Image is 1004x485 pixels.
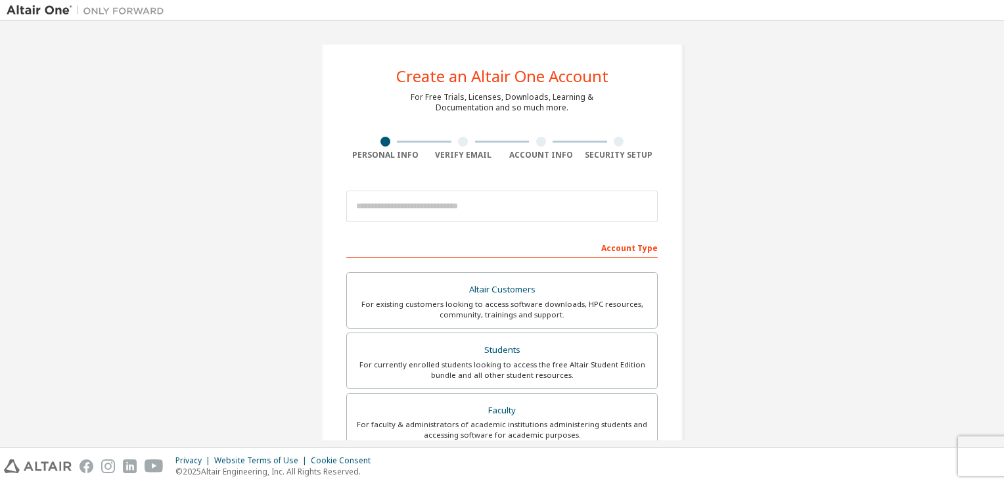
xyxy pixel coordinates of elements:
div: Personal Info [346,150,424,160]
div: Students [355,341,649,359]
div: Cookie Consent [311,455,378,466]
div: Create an Altair One Account [396,68,608,84]
div: Website Terms of Use [214,455,311,466]
p: © 2025 Altair Engineering, Inc. All Rights Reserved. [175,466,378,477]
img: altair_logo.svg [4,459,72,473]
div: Altair Customers [355,281,649,299]
div: Security Setup [580,150,658,160]
div: Account Type [346,237,658,258]
img: instagram.svg [101,459,115,473]
img: Altair One [7,4,171,17]
div: Faculty [355,402,649,420]
img: linkedin.svg [123,459,137,473]
div: For Free Trials, Licenses, Downloads, Learning & Documentation and so much more. [411,92,593,113]
img: youtube.svg [145,459,164,473]
div: For currently enrolled students looking to access the free Altair Student Edition bundle and all ... [355,359,649,381]
div: Account Info [502,150,580,160]
div: Verify Email [424,150,503,160]
div: For existing customers looking to access software downloads, HPC resources, community, trainings ... [355,299,649,320]
div: Privacy [175,455,214,466]
img: facebook.svg [80,459,93,473]
div: For faculty & administrators of academic institutions administering students and accessing softwa... [355,419,649,440]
